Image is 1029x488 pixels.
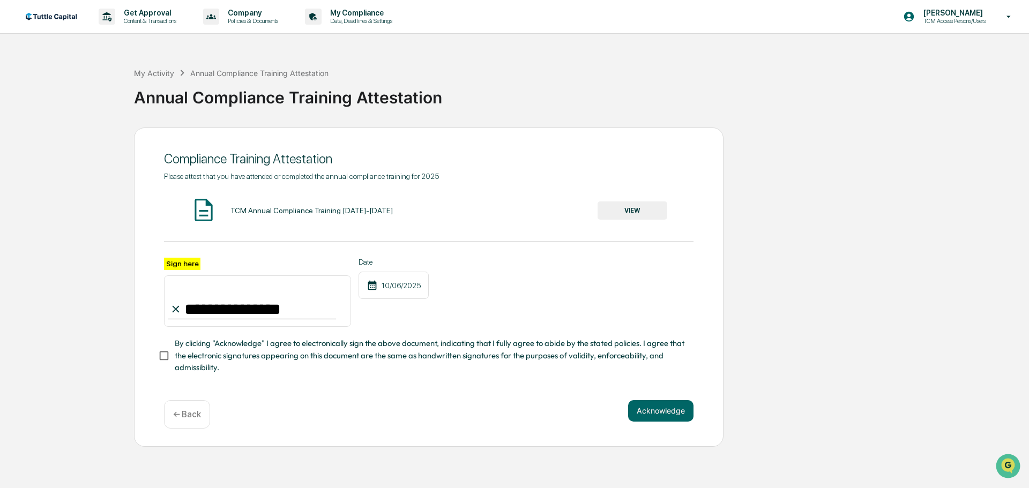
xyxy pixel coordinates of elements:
img: 1746055101610-c473b297-6a78-478c-a979-82029cc54cd1 [11,82,30,101]
a: 🗄️Attestations [73,131,137,150]
div: TCM Annual Compliance Training [DATE]-[DATE] [230,206,393,215]
a: 🔎Data Lookup [6,151,72,170]
p: [PERSON_NAME] [915,9,991,17]
label: Date [359,258,429,266]
div: Annual Compliance Training Attestation [134,79,1024,107]
p: ← Back [173,409,201,419]
p: Policies & Documents [219,17,284,25]
div: Compliance Training Attestation [164,151,694,167]
div: 🖐️ [11,136,19,145]
p: TCM Access Persons/Users [915,17,991,25]
label: Sign here [164,258,200,270]
div: 🗄️ [78,136,86,145]
div: 10/06/2025 [359,272,429,299]
button: Acknowledge [628,400,694,422]
span: Pylon [107,182,130,190]
button: VIEW [598,201,667,220]
div: 🔎 [11,156,19,165]
div: My Activity [134,69,174,78]
img: logo [26,13,77,20]
span: Preclearance [21,135,69,146]
a: 🖐️Preclearance [6,131,73,150]
p: Get Approval [115,9,182,17]
p: Data, Deadlines & Settings [322,17,398,25]
p: How can we help? [11,22,195,40]
span: Attestations [88,135,133,146]
img: Document Icon [190,197,217,223]
p: Content & Transactions [115,17,182,25]
span: By clicking "Acknowledge" I agree to electronically sign the above document, indicating that I fu... [175,337,685,373]
span: Data Lookup [21,155,68,166]
span: Please attest that you have attended or completed the annual compliance training for 2025 [164,172,439,181]
p: Company [219,9,284,17]
p: My Compliance [322,9,398,17]
iframe: Open customer support [995,453,1024,482]
button: Start new chat [182,85,195,98]
div: Annual Compliance Training Attestation [190,69,329,78]
a: Powered byPylon [76,181,130,190]
div: We're available if you need us! [36,93,136,101]
div: Start new chat [36,82,176,93]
